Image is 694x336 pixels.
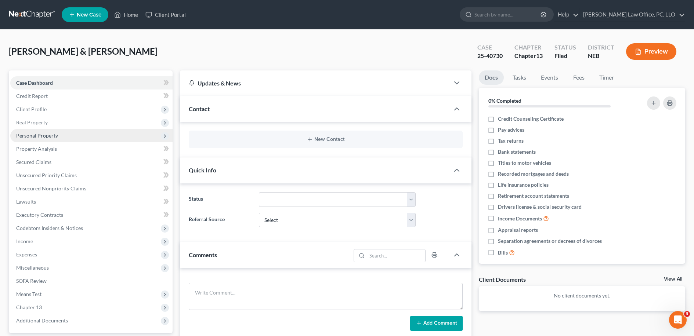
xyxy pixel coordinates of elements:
[485,292,679,299] p: No client documents yet.
[554,8,579,21] a: Help
[10,182,173,195] a: Unsecured Nonpriority Claims
[498,148,536,156] span: Bank statements
[684,311,690,317] span: 3
[498,249,508,256] span: Bills
[16,225,83,231] span: Codebtors Insiders & Notices
[10,208,173,222] a: Executory Contracts
[9,46,158,56] span: [PERSON_NAME] & [PERSON_NAME]
[579,8,685,21] a: [PERSON_NAME] Law Office, PC, LLO
[185,192,256,207] label: Status
[479,70,504,85] a: Docs
[16,80,53,86] span: Case Dashboard
[16,106,47,112] span: Client Profile
[479,275,526,283] div: Client Documents
[669,311,687,329] iframe: Intercom live chat
[498,192,569,200] span: Retirement account statements
[10,90,173,103] a: Credit Report
[16,132,58,139] span: Personal Property
[16,264,49,271] span: Miscellaneous
[10,76,173,90] a: Case Dashboard
[410,316,463,331] button: Add Comment
[498,170,569,178] span: Recorded mortgages and deeds
[111,8,142,21] a: Home
[10,195,173,208] a: Lawsuits
[16,93,48,99] span: Credit Report
[514,43,543,52] div: Chapter
[535,70,564,85] a: Events
[77,12,101,18] span: New Case
[10,169,173,182] a: Unsecured Priority Claims
[498,137,524,145] span: Tax returns
[588,52,614,60] div: NEB
[16,238,33,244] span: Income
[189,105,210,112] span: Contact
[189,251,217,258] span: Comments
[514,52,543,60] div: Chapter
[142,8,189,21] a: Client Portal
[498,126,524,134] span: Pay advices
[474,8,542,21] input: Search by name...
[498,159,551,167] span: Titles to motor vehicles
[189,79,441,87] div: Updates & News
[16,251,37,258] span: Expenses
[488,98,521,104] strong: 0% Completed
[16,291,41,297] span: Means Test
[498,115,564,123] span: Credit Counseling Certificate
[16,159,51,165] span: Secured Claims
[567,70,590,85] a: Fees
[16,317,68,324] span: Additional Documents
[16,146,57,152] span: Property Analysis
[498,215,542,222] span: Income Documents
[498,181,549,189] span: Life insurance policies
[367,249,426,262] input: Search...
[498,203,582,211] span: Drivers license & social security card
[10,142,173,156] a: Property Analysis
[588,43,614,52] div: District
[498,237,602,245] span: Separation agreements or decrees of divorces
[10,274,173,288] a: SOFA Review
[16,198,36,205] span: Lawsuits
[16,119,48,125] span: Real Property
[593,70,620,85] a: Timer
[16,212,63,218] span: Executory Contracts
[16,172,77,178] span: Unsecured Priority Claims
[16,278,47,284] span: SOFA Review
[477,52,503,60] div: 25-40730
[664,277,682,282] a: View All
[185,213,256,227] label: Referral Source
[554,52,576,60] div: Filed
[498,226,538,234] span: Appraisal reports
[536,52,543,59] span: 13
[626,43,676,60] button: Preview
[16,185,86,191] span: Unsecured Nonpriority Claims
[16,304,42,310] span: Chapter 13
[477,43,503,52] div: Case
[10,156,173,169] a: Secured Claims
[195,136,457,142] button: New Contact
[507,70,532,85] a: Tasks
[189,167,216,174] span: Quick Info
[554,43,576,52] div: Status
